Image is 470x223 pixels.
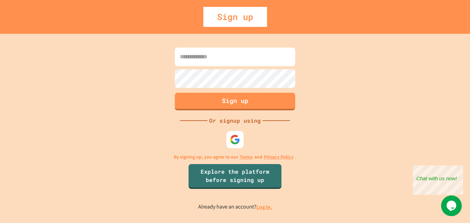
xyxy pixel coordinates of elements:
div: Or signup using [207,116,263,125]
p: Already have an account? [198,203,272,211]
p: By signing up, you agree to our and . [174,153,297,161]
button: Sign up [175,93,295,110]
img: google-icon.svg [230,134,240,145]
div: Sign up [203,7,267,27]
a: Log in. [256,203,272,211]
iframe: chat widget [441,195,463,216]
a: Explore the platform before signing up [189,164,281,189]
a: Privacy Policy [264,153,293,161]
a: Terms [240,153,253,161]
iframe: chat widget [413,165,463,195]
